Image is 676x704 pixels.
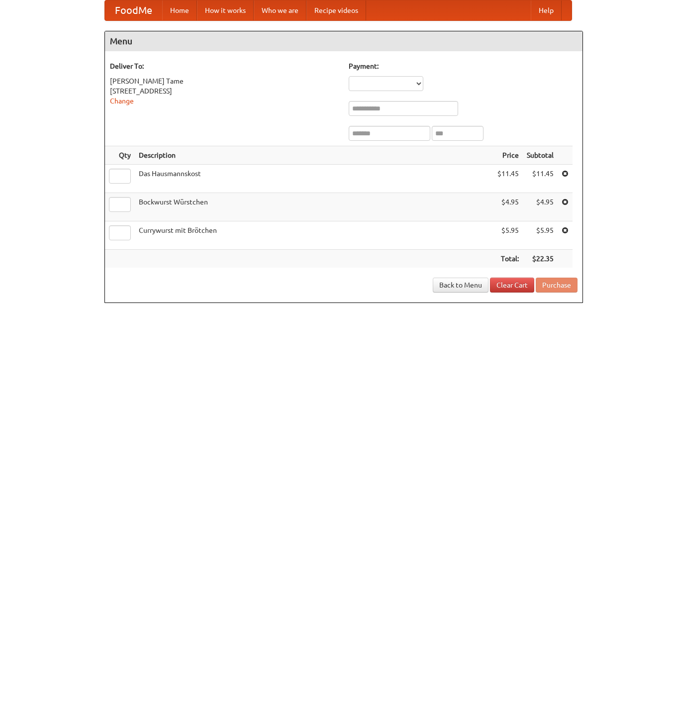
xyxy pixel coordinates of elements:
[197,0,254,20] a: How it works
[135,146,493,165] th: Description
[493,165,523,193] td: $11.45
[523,250,558,268] th: $22.35
[433,278,488,293] a: Back to Menu
[523,193,558,221] td: $4.95
[306,0,366,20] a: Recipe videos
[490,278,534,293] a: Clear Cart
[536,278,578,293] button: Purchase
[523,146,558,165] th: Subtotal
[110,61,339,71] h5: Deliver To:
[135,193,493,221] td: Bockwurst Würstchen
[135,221,493,250] td: Currywurst mit Brötchen
[493,250,523,268] th: Total:
[493,221,523,250] td: $5.95
[523,221,558,250] td: $5.95
[493,146,523,165] th: Price
[254,0,306,20] a: Who we are
[135,165,493,193] td: Das Hausmannskost
[110,97,134,105] a: Change
[523,165,558,193] td: $11.45
[531,0,562,20] a: Help
[110,76,339,86] div: [PERSON_NAME] Tame
[162,0,197,20] a: Home
[493,193,523,221] td: $4.95
[110,86,339,96] div: [STREET_ADDRESS]
[105,0,162,20] a: FoodMe
[349,61,578,71] h5: Payment:
[105,31,582,51] h4: Menu
[105,146,135,165] th: Qty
